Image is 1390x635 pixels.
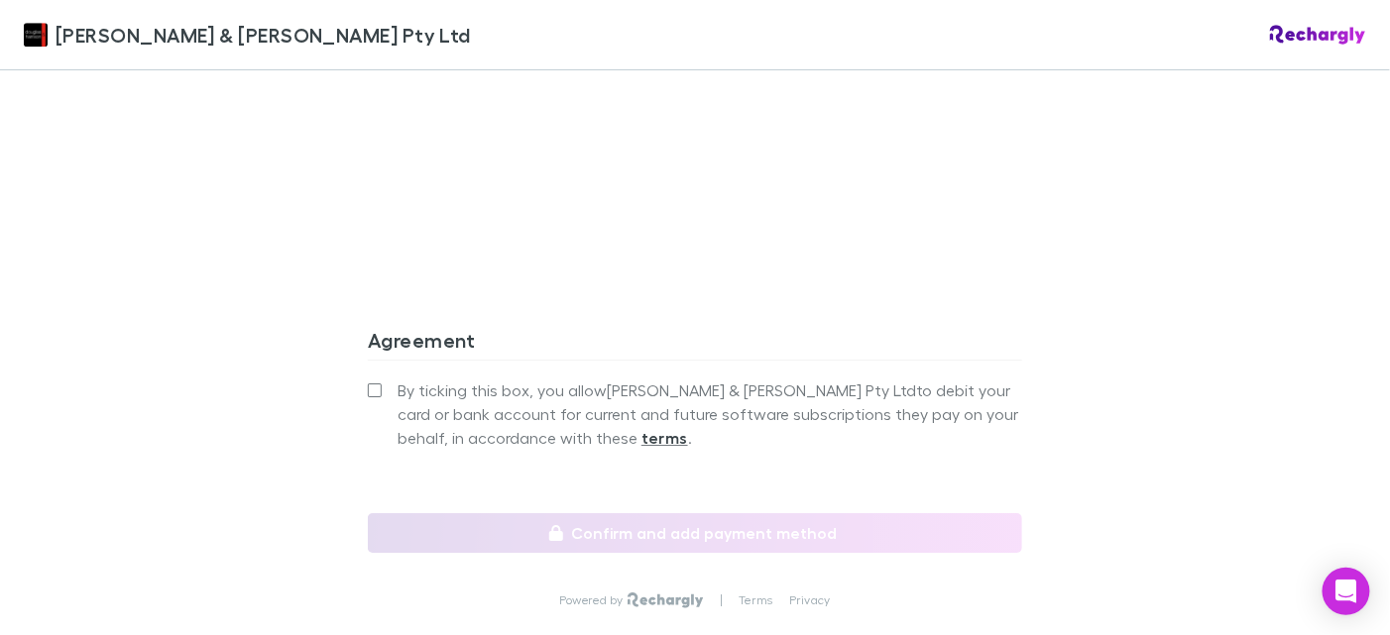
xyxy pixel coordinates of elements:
img: Rechargly Logo [628,592,704,608]
h3: Agreement [368,328,1022,360]
div: Open Intercom Messenger [1323,568,1370,615]
img: Douglas & Harrison Pty Ltd's Logo [24,23,48,47]
a: Privacy [789,592,831,608]
a: Terms [740,592,773,608]
strong: terms [641,428,688,448]
span: [PERSON_NAME] & [PERSON_NAME] Pty Ltd [56,20,471,50]
p: Powered by [559,592,628,608]
p: | [720,592,723,608]
img: Rechargly Logo [1270,25,1366,45]
button: Confirm and add payment method [368,513,1022,553]
span: By ticking this box, you allow [PERSON_NAME] & [PERSON_NAME] Pty Ltd to debit your card or bank a... [398,378,1022,450]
